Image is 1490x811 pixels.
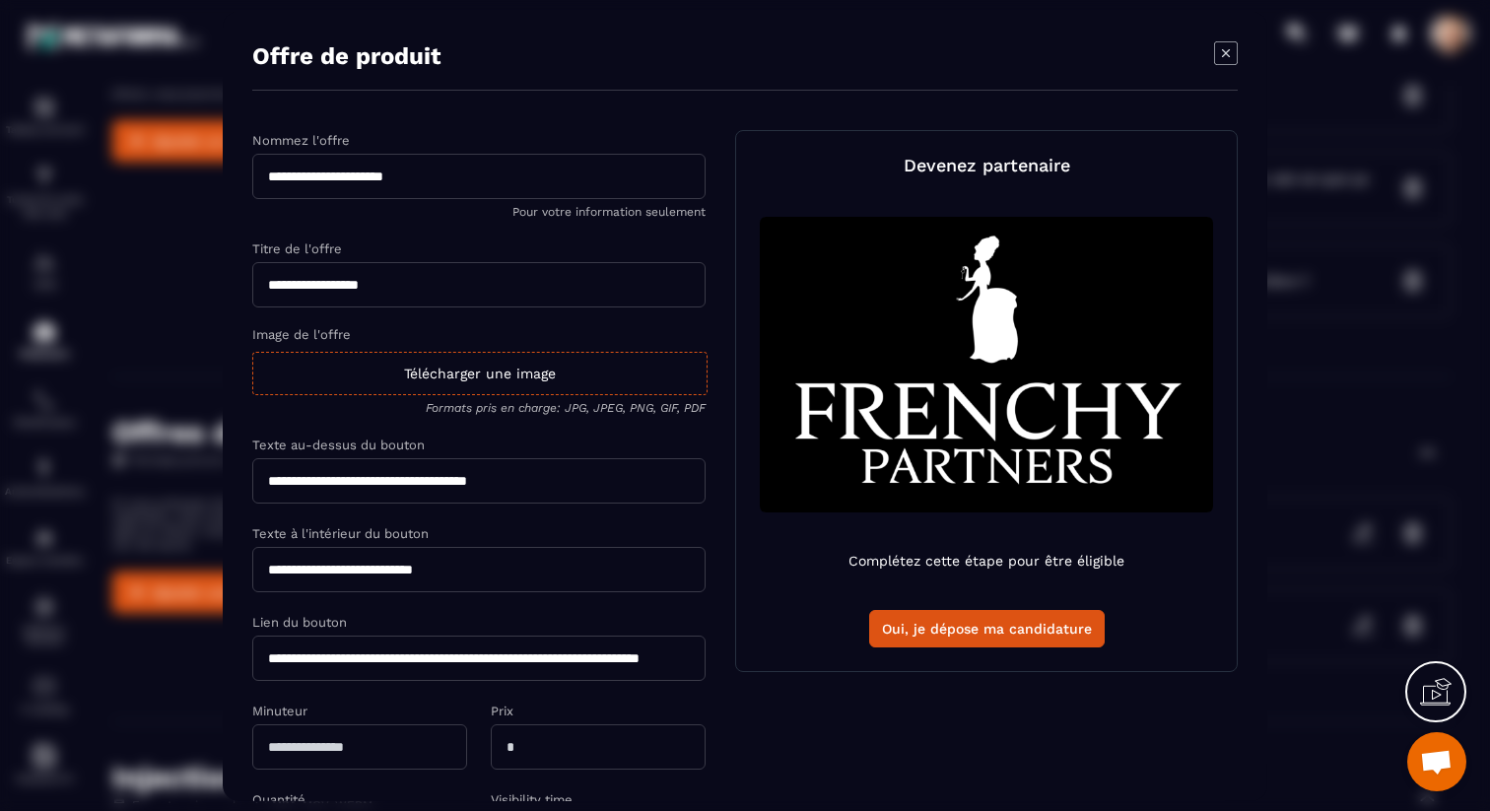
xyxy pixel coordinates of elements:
p: Offre de produit [252,41,440,69]
label: Lien du bouton [252,614,347,629]
p: Devenez partenaire [904,154,1070,174]
label: Prix [491,703,513,717]
label: Image de l'offre [252,326,351,341]
label: Titre de l'offre [252,240,342,255]
label: Quantité [252,791,305,806]
p: Complétez cette étape pour être éligible [848,552,1124,568]
label: Texte au-dessus du bouton [252,437,425,451]
label: Visibility time [491,791,573,806]
div: Télécharger une image [252,351,708,394]
label: Nommez l'offre [252,132,350,147]
div: Ouvrir le chat [1407,732,1466,791]
p: Pour votre information seulement [252,204,706,218]
label: Texte à l'intérieur du bouton [252,525,429,540]
p: Formats pris en charge: JPG, JPEG, PNG, GIF, PDF [252,400,706,414]
label: Minuteur [252,703,307,717]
